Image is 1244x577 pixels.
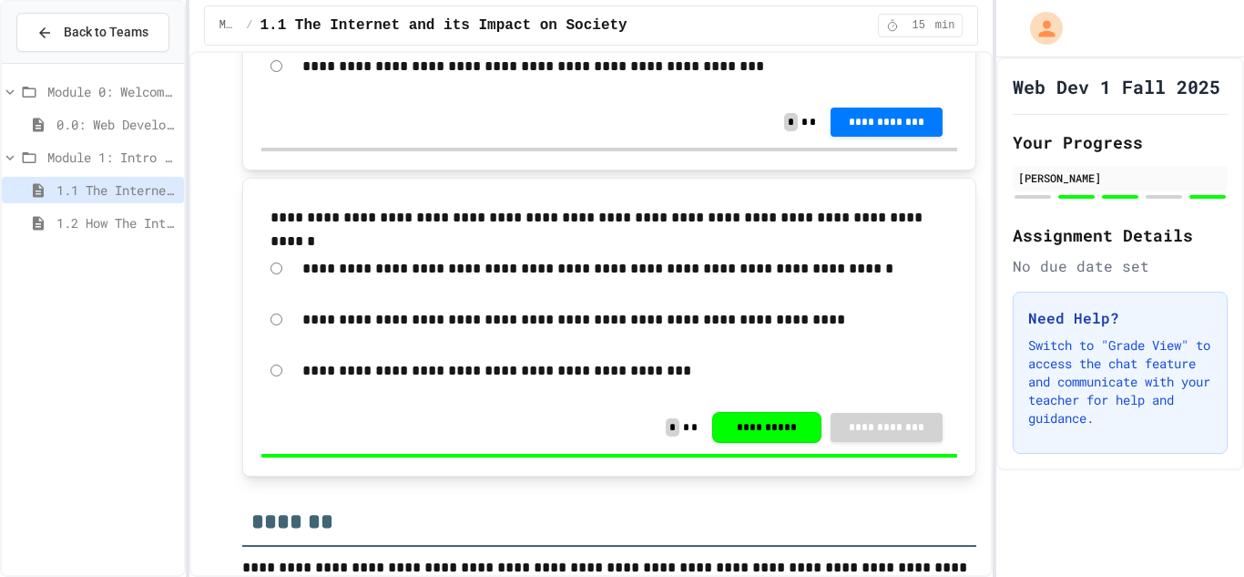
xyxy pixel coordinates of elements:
h2: Your Progress [1013,129,1228,155]
div: No due date set [1013,255,1228,277]
div: [PERSON_NAME] [1018,170,1222,186]
span: / [246,18,252,33]
span: Back to Teams [64,23,148,42]
span: 15 [904,18,933,33]
span: Module 1: Intro to the Web [219,18,240,33]
span: Module 1: Intro to the Web [47,148,177,167]
span: Module 0: Welcome to Web Development [47,82,177,101]
h2: Assignment Details [1013,222,1228,248]
span: 1.2 How The Internet Works [56,213,177,232]
span: 0.0: Web Development Syllabus [56,115,177,134]
span: 1.1 The Internet and its Impact on Society [260,15,627,36]
h1: Web Dev 1 Fall 2025 [1013,74,1220,99]
span: 1.1 The Internet and its Impact on Society [56,180,177,200]
h3: Need Help? [1028,307,1212,329]
span: min [935,18,955,33]
div: My Account [1011,7,1067,49]
p: Switch to "Grade View" to access the chat feature and communicate with your teacher for help and ... [1028,336,1212,428]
